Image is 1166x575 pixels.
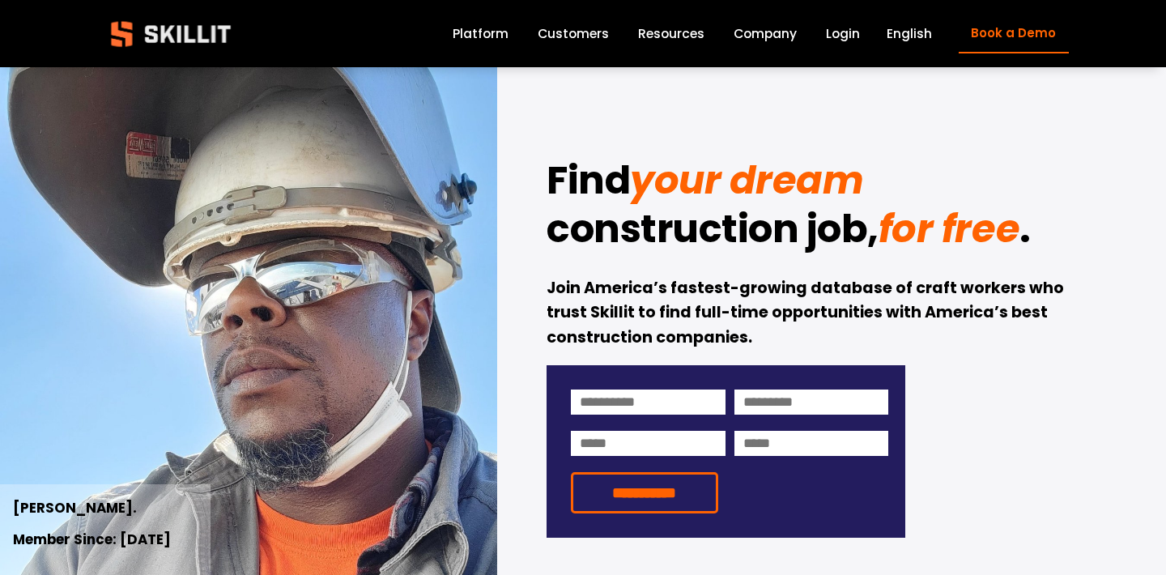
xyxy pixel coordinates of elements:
[630,153,863,207] em: your dream
[887,24,932,43] span: English
[97,10,245,58] img: Skillit
[887,23,932,45] div: language picker
[547,277,1067,348] strong: Join America’s fastest-growing database of craft workers who trust Skillit to find full-time oppo...
[1019,202,1031,256] strong: .
[734,23,797,45] a: Company
[879,202,1019,256] em: for free
[959,14,1069,53] a: Book a Demo
[13,498,137,517] strong: [PERSON_NAME].
[453,23,509,45] a: Platform
[538,23,609,45] a: Customers
[547,202,879,256] strong: construction job,
[638,24,704,43] span: Resources
[638,23,704,45] a: folder dropdown
[13,530,171,549] strong: Member Since: [DATE]
[826,23,860,45] a: Login
[547,153,630,207] strong: Find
